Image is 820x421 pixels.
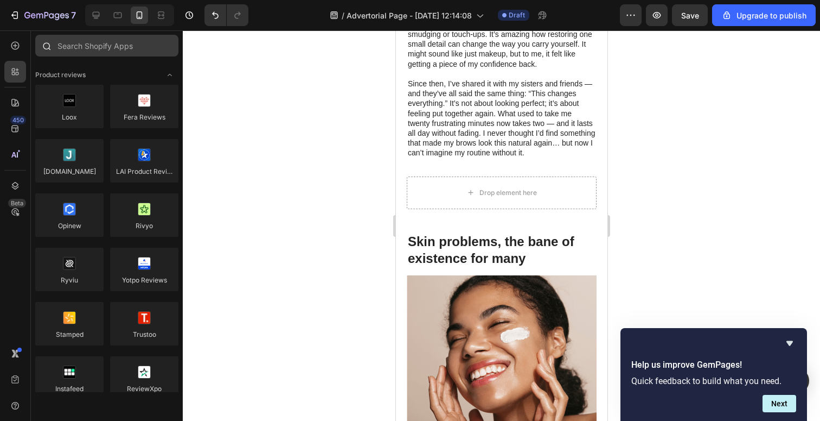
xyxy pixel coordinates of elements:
[35,35,178,56] input: Search Shopify Apps
[342,10,344,21] span: /
[712,4,816,26] button: Upgrade to publish
[4,4,81,26] button: 7
[509,10,525,20] span: Draft
[35,70,86,80] span: Product reviews
[161,66,178,84] span: Toggle open
[396,30,607,421] iframe: Design area
[721,10,806,21] div: Upgrade to publish
[783,337,796,350] button: Hide survey
[8,199,26,208] div: Beta
[681,11,699,20] span: Save
[631,359,796,372] h2: Help us improve GemPages!
[672,4,708,26] button: Save
[631,376,796,386] p: Quick feedback to build what you need.
[347,10,472,21] span: Advertorial Page - [DATE] 12:14:08
[71,9,76,22] p: 7
[631,337,796,412] div: Help us improve GemPages!
[10,116,26,124] div: 450
[763,395,796,412] button: Next question
[204,4,248,26] div: Undo/Redo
